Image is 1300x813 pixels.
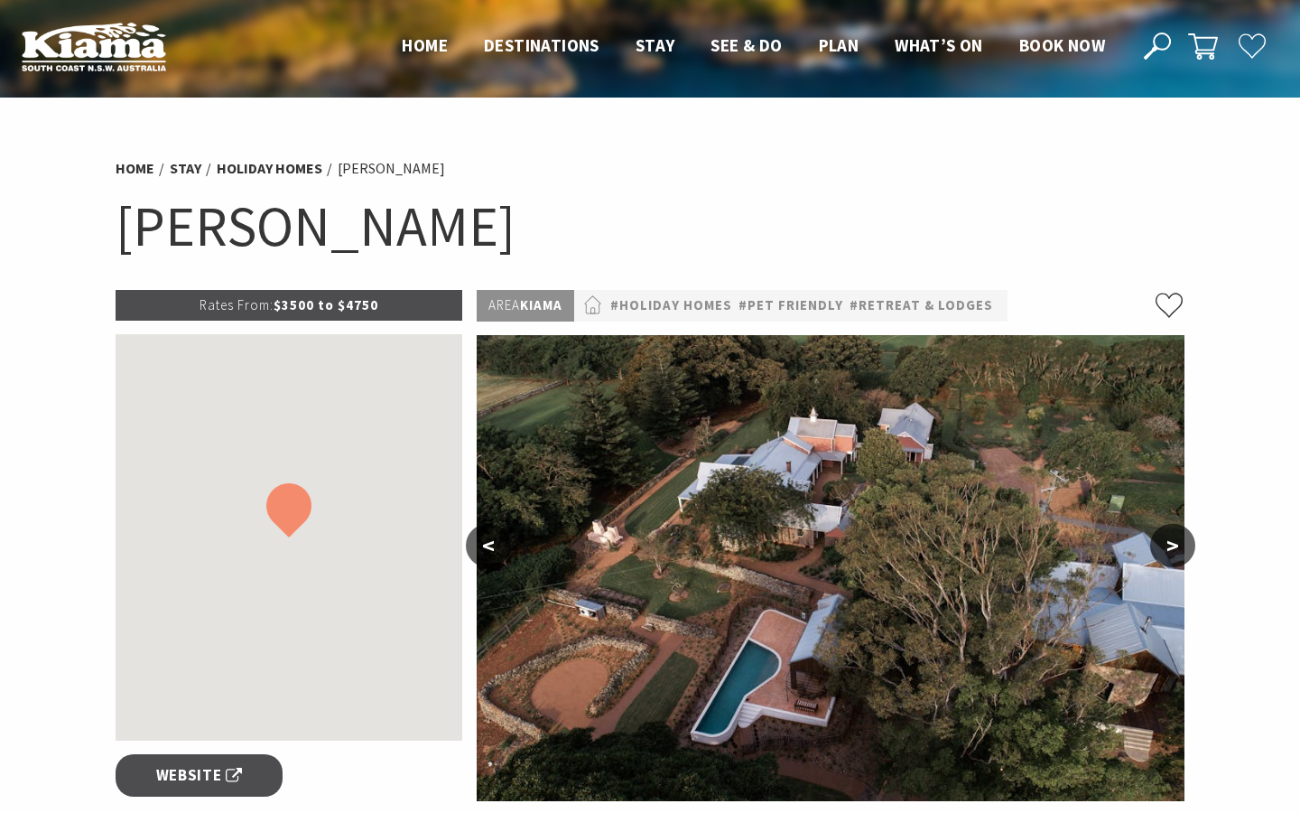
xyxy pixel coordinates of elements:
img: Greyleigh [477,335,1184,801]
a: Holiday Homes [217,159,322,178]
a: #Holiday Homes [610,294,732,317]
p: Kiama [477,290,574,322]
a: #Pet Friendly [738,294,843,317]
a: Home [116,159,154,178]
a: #Retreat & Lodges [850,294,993,317]
p: $3500 to $4750 [116,290,462,321]
span: Book now [1019,34,1105,56]
span: Rates From: [200,296,274,313]
span: Plan [819,34,859,56]
button: > [1150,524,1195,567]
span: Home [402,34,448,56]
span: What’s On [895,34,983,56]
nav: Main Menu [384,32,1123,61]
span: Area [488,296,520,313]
a: Website [116,754,283,797]
span: Stay [636,34,675,56]
span: Website [156,763,243,788]
span: See & Do [710,34,782,56]
li: [PERSON_NAME] [338,157,445,181]
h1: [PERSON_NAME] [116,190,1184,263]
a: Stay [170,159,201,178]
button: < [466,524,511,567]
img: Kiama Logo [22,22,166,71]
span: Destinations [484,34,599,56]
